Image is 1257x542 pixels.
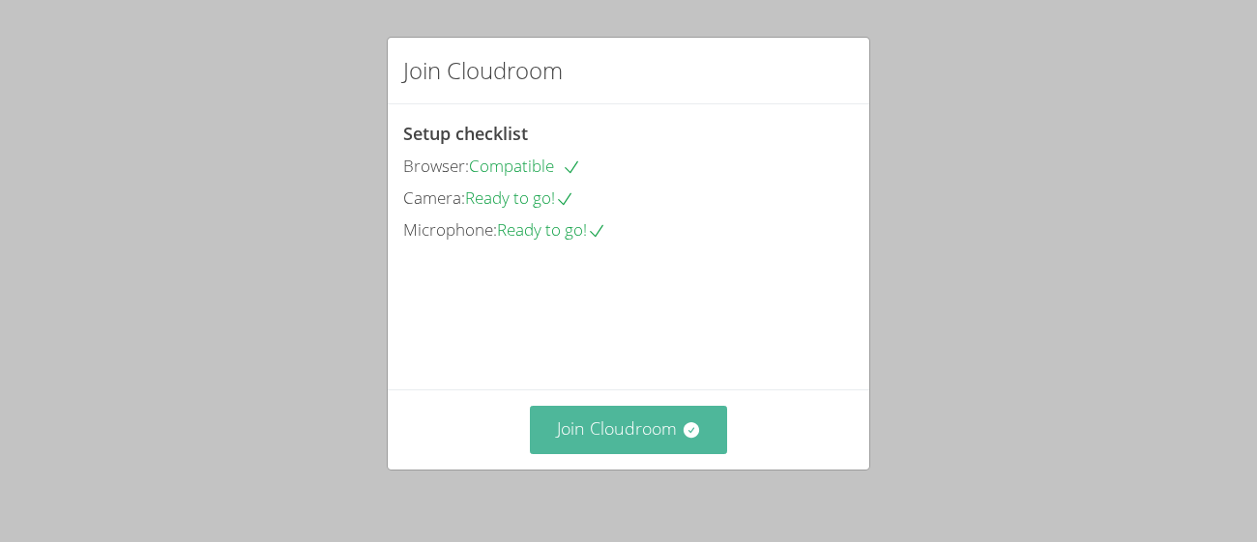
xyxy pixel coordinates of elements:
span: Camera: [403,186,465,209]
h2: Join Cloudroom [403,53,563,88]
span: Browser: [403,155,469,177]
span: Microphone: [403,218,497,241]
span: Ready to go! [497,218,606,241]
button: Join Cloudroom [530,406,728,453]
span: Ready to go! [465,186,574,209]
span: Compatible [469,155,581,177]
span: Setup checklist [403,122,528,145]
